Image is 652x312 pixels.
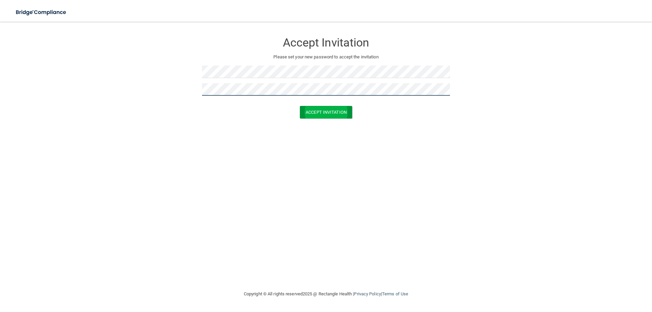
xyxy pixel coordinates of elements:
p: Please set your new password to accept the invitation [207,53,445,61]
h3: Accept Invitation [202,36,450,49]
a: Terms of Use [382,291,408,296]
iframe: Drift Widget Chat Controller [535,264,644,291]
button: Accept Invitation [300,106,352,118]
div: Copyright © All rights reserved 2025 @ Rectangle Health | | [202,283,450,305]
a: Privacy Policy [354,291,381,296]
img: bridge_compliance_login_screen.278c3ca4.svg [10,5,73,19]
